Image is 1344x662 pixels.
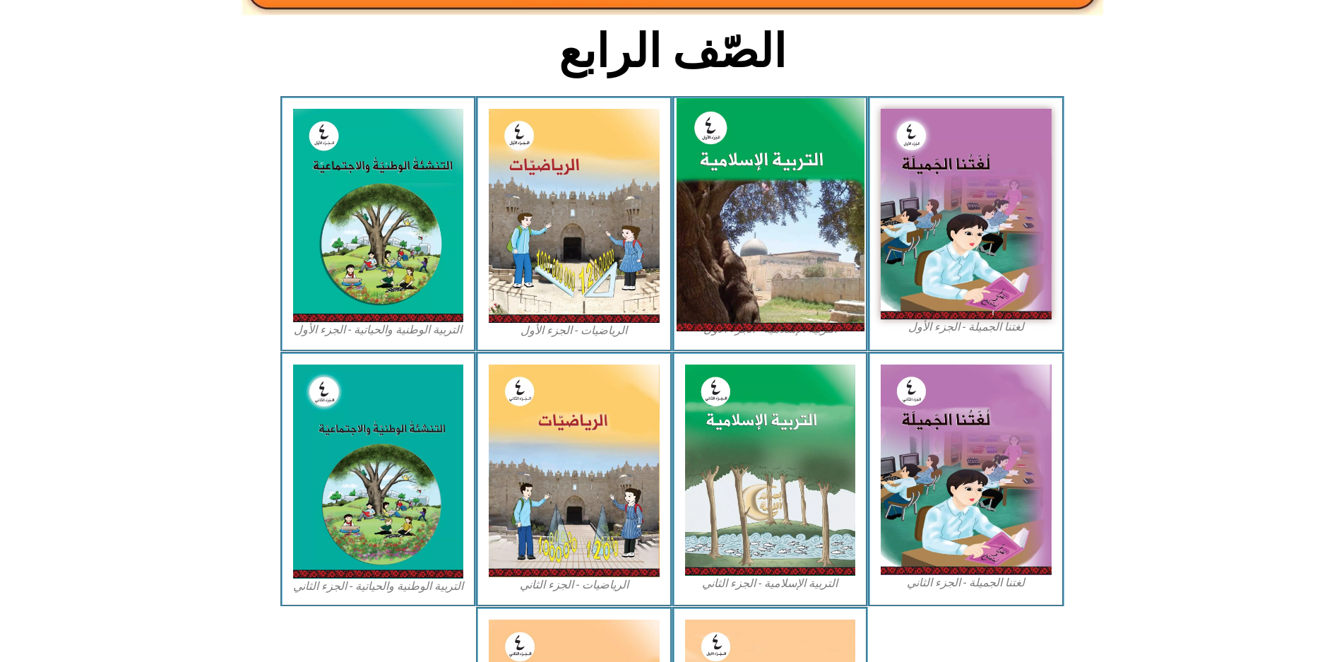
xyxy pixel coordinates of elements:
figcaption: الرياضيات - الجزء الأول​ [489,323,660,338]
figcaption: التربية الإسلامية - الجزء الثاني [685,576,856,591]
figcaption: التربية الوطنية والحياتية - الجزء الأول​ [293,322,464,338]
figcaption: لغتنا الجميلة - الجزء الأول​ [881,319,1052,335]
figcaption: الرياضيات - الجزء الثاني [489,577,660,593]
h2: الصّف الرابع [439,24,905,79]
figcaption: التربية الوطنية والحياتية - الجزء الثاني [293,579,464,594]
figcaption: لغتنا الجميلة - الجزء الثاني [881,575,1052,591]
